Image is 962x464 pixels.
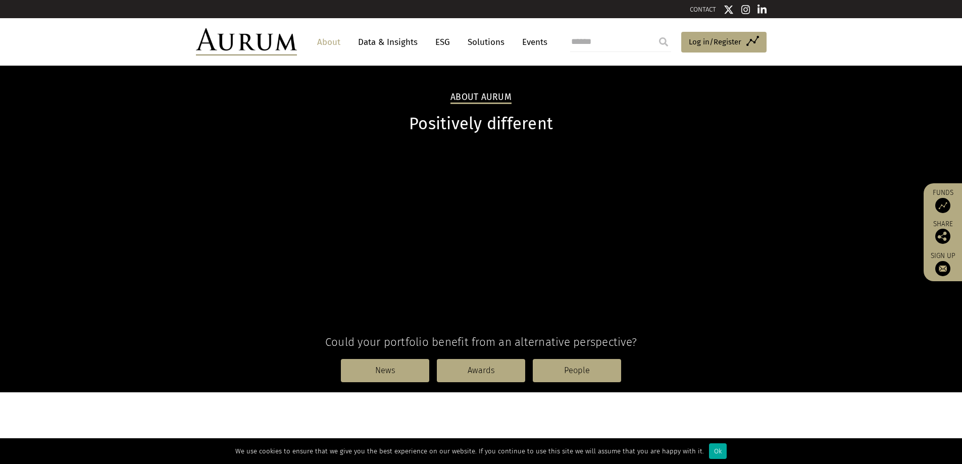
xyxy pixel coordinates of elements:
[463,33,510,51] a: Solutions
[681,32,767,53] a: Log in/Register
[533,359,621,382] a: People
[935,261,950,276] img: Sign up to our newsletter
[312,33,345,51] a: About
[935,229,950,244] img: Share this post
[929,251,957,276] a: Sign up
[709,443,727,459] div: Ok
[724,5,734,15] img: Twitter icon
[929,221,957,244] div: Share
[689,36,741,48] span: Log in/Register
[935,198,950,213] img: Access Funds
[741,5,750,15] img: Instagram icon
[196,335,767,349] h4: Could your portfolio benefit from an alternative perspective?
[929,188,957,213] a: Funds
[341,359,429,382] a: News
[437,359,525,382] a: Awards
[653,32,674,52] input: Submit
[517,33,547,51] a: Events
[196,28,297,56] img: Aurum
[690,6,716,13] a: CONTACT
[450,92,512,104] h2: About Aurum
[430,33,455,51] a: ESG
[757,5,767,15] img: Linkedin icon
[353,33,423,51] a: Data & Insights
[196,114,767,134] h1: Positively different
